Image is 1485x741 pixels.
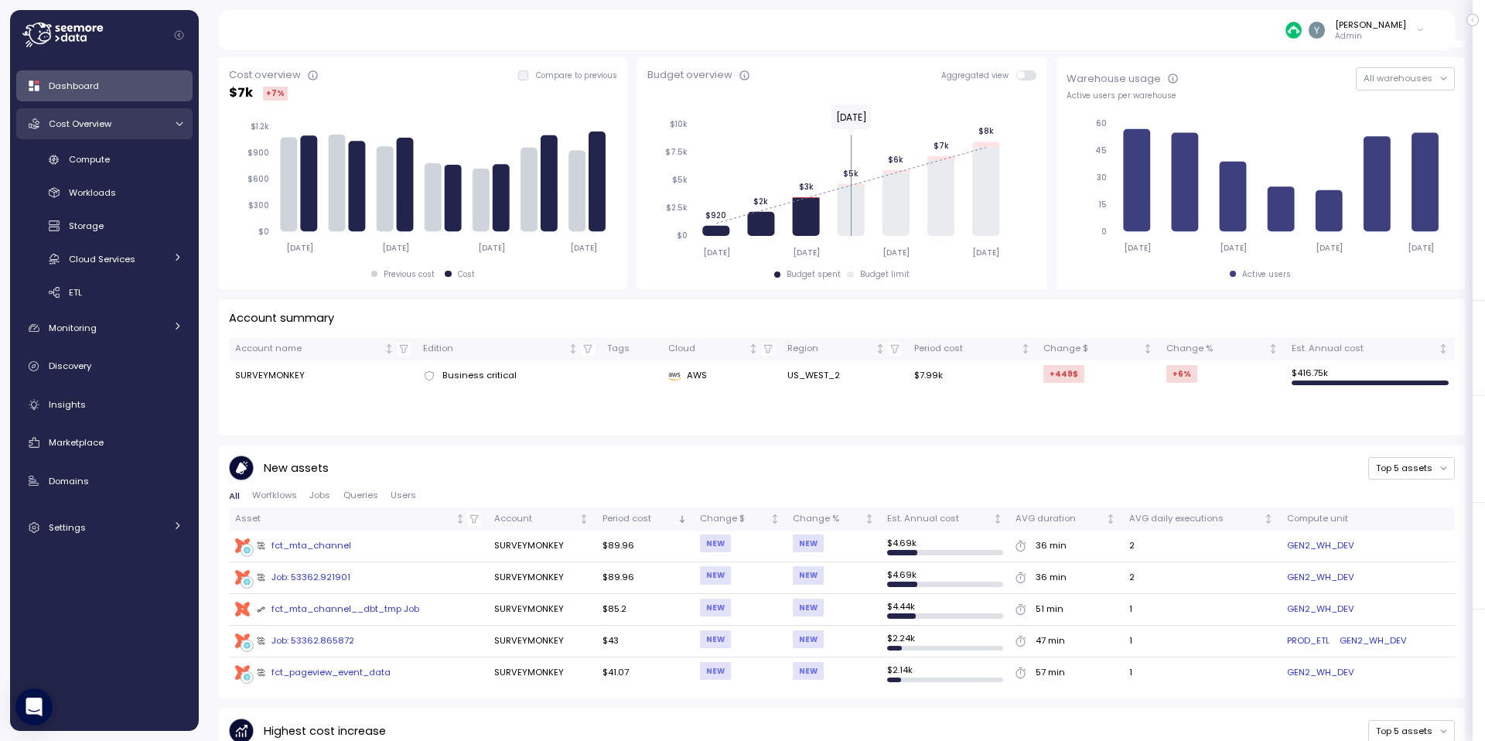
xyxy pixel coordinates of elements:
th: Change $Not sorted [694,507,787,530]
div: Account name [235,342,382,356]
div: Est. Annual cost [887,512,990,526]
div: Not sorted [1105,514,1116,524]
span: Cloud Services [69,253,135,265]
tspan: [DATE] [1220,243,1247,253]
tspan: [DATE] [571,243,598,253]
div: Budget overview [647,67,732,83]
tspan: $900 [247,148,269,158]
tspan: $7.5k [665,147,688,157]
th: AccountNot sorted [488,507,596,530]
div: NEW [700,566,731,584]
img: 687cba7b7af778e9efcde14e.PNG [1285,22,1302,38]
span: Monitoring [49,322,97,334]
td: $ 2.14k [881,657,1009,688]
div: Edition [423,342,565,356]
div: [PERSON_NAME] [1335,19,1406,31]
a: Job: 53362.865872 [235,633,482,649]
div: NEW [793,534,824,552]
span: Users [391,491,416,500]
td: SURVEYMONKEY [488,626,596,657]
div: 36 min [1036,571,1067,585]
span: Domains [49,475,89,487]
div: Budget limit [860,269,910,280]
th: Account nameNot sorted [229,338,417,360]
div: Change $ [700,512,767,526]
span: Insights [49,398,86,411]
div: Cost overview [229,67,301,83]
span: Aggregated view [941,70,1016,80]
div: Period cost [603,512,674,526]
div: Not sorted [1142,343,1153,354]
a: Job: 53362.921901 [235,570,482,586]
div: Active users per warehouse [1067,90,1455,101]
span: All warehouses [1364,72,1432,84]
td: SURVEYMONKEY [488,594,596,626]
tspan: $300 [248,200,269,210]
a: Compute [16,147,193,172]
a: Insights [16,389,193,420]
div: 47 min [1036,634,1065,648]
div: Not sorted [1438,343,1449,354]
p: Account summary [229,309,334,327]
a: GEN2_WH_DEV [1340,634,1407,648]
tspan: $0 [677,230,688,241]
div: Open Intercom Messenger [15,688,53,726]
tspan: 30 [1097,172,1107,183]
div: Not sorted [992,514,1003,524]
div: +6 % [1166,365,1197,383]
div: NEW [700,662,731,680]
div: Not sorted [1263,514,1274,524]
tspan: $3k [799,182,814,192]
div: Change $ [1043,342,1140,356]
tspan: [DATE] [973,248,1000,258]
div: NEW [793,630,824,648]
a: Workloads [16,180,193,206]
a: GEN2_WH_DEV [1287,666,1354,680]
div: NEW [700,599,731,616]
th: CloudNot sorted [662,338,782,360]
span: Marketplace [49,436,104,449]
div: Budget spent [787,269,841,280]
a: Cost Overview [16,108,193,139]
div: Not sorted [748,343,759,354]
span: Jobs [309,491,330,500]
div: Not sorted [568,343,579,354]
tspan: [DATE] [882,248,910,258]
div: Asset [235,512,452,526]
tspan: [DATE] [793,248,820,258]
td: $43 [596,626,693,657]
tspan: $920 [705,210,726,220]
p: $ 7k [229,83,253,104]
td: $41.07 [596,657,693,688]
a: fct_pageview_event_data [235,665,482,681]
div: NEW [700,534,731,552]
a: GEN2_WH_DEV [1287,539,1354,553]
div: Account [494,512,577,526]
div: 36 min [1036,539,1067,553]
th: Period costSorted descending [596,507,693,530]
span: ETL [69,286,82,299]
div: AVG duration [1016,512,1103,526]
a: GEN2_WH_DEV [1287,603,1354,616]
div: Not sorted [579,514,589,524]
span: Dashboard [49,80,99,92]
div: Compute unit [1287,512,1449,526]
div: fct_pageview_event_data [257,666,391,680]
td: 2 [1122,562,1280,594]
td: 2 [1122,531,1280,562]
tspan: $6k [889,155,904,165]
div: NEW [793,662,824,680]
div: Change % [1166,342,1266,356]
a: fct_mta_channel__dbt_tmp Job [235,602,482,617]
div: Active users [1242,269,1291,280]
tspan: 15 [1098,200,1107,210]
tspan: 60 [1096,118,1107,128]
div: Not sorted [875,343,886,354]
a: Discovery [16,351,193,382]
div: AWS [668,369,775,383]
tspan: $5k [672,175,688,185]
tspan: [DATE] [479,243,506,253]
td: $ 4.44k [881,594,1009,626]
td: $ 416.75k [1285,360,1455,391]
th: EditionNot sorted [417,338,601,360]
